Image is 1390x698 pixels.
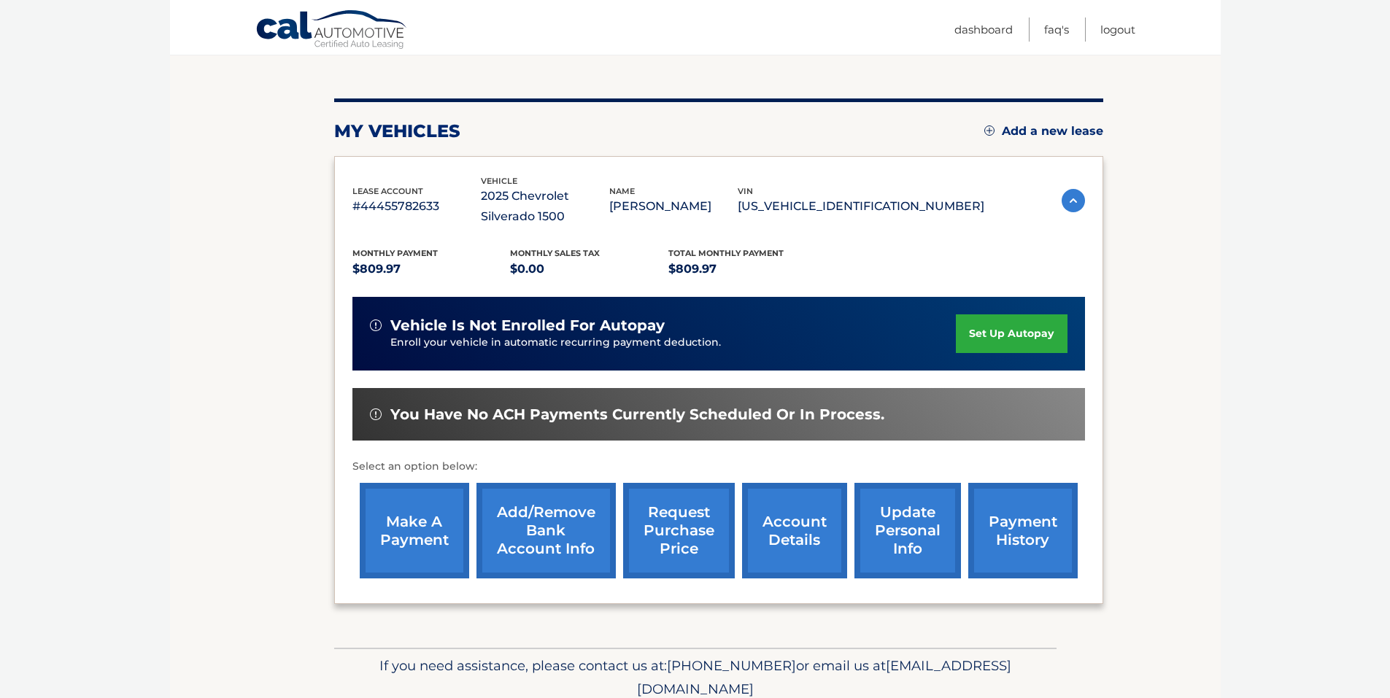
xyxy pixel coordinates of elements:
[390,406,884,424] span: You have no ACH payments currently scheduled or in process.
[956,314,1067,353] a: set up autopay
[984,124,1103,139] a: Add a new lease
[255,9,409,52] a: Cal Automotive
[370,408,382,420] img: alert-white.svg
[637,657,1011,697] span: [EMAIL_ADDRESS][DOMAIN_NAME]
[623,483,735,578] a: request purchase price
[510,259,668,279] p: $0.00
[854,483,961,578] a: update personal info
[609,186,635,196] span: name
[667,657,796,674] span: [PHONE_NUMBER]
[1100,18,1135,42] a: Logout
[954,18,1013,42] a: Dashboard
[668,259,827,279] p: $809.97
[510,248,600,258] span: Monthly sales Tax
[968,483,1078,578] a: payment history
[984,125,995,136] img: add.svg
[481,186,609,227] p: 2025 Chevrolet Silverado 1500
[476,483,616,578] a: Add/Remove bank account info
[738,196,984,217] p: [US_VEHICLE_IDENTIFICATION_NUMBER]
[390,317,665,335] span: vehicle is not enrolled for autopay
[352,196,481,217] p: #44455782633
[668,248,784,258] span: Total Monthly Payment
[738,186,753,196] span: vin
[1062,189,1085,212] img: accordion-active.svg
[390,335,957,351] p: Enroll your vehicle in automatic recurring payment deduction.
[1044,18,1069,42] a: FAQ's
[360,483,469,578] a: make a payment
[352,186,423,196] span: lease account
[334,120,460,142] h2: my vehicles
[609,196,738,217] p: [PERSON_NAME]
[352,259,511,279] p: $809.97
[352,248,438,258] span: Monthly Payment
[370,319,382,331] img: alert-white.svg
[352,458,1085,476] p: Select an option below:
[742,483,847,578] a: account details
[481,176,517,186] span: vehicle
